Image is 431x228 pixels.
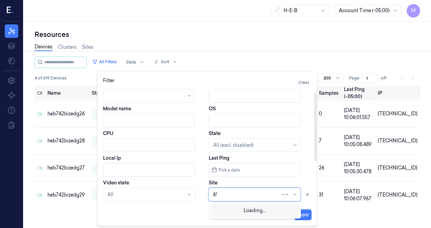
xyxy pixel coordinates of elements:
[35,75,66,81] span: 4 of 619 Devices
[397,73,417,83] nav: pagination
[210,204,299,217] div: Loading...
[209,163,301,177] button: Pick a date
[378,191,417,199] div: [TECHNICAL_ID]
[217,167,240,173] span: Pick a date
[89,56,119,67] button: All Filters
[319,191,338,199] div: 31
[294,209,312,220] button: Apply
[316,86,341,100] th: Samples
[82,44,93,51] a: Sites
[47,137,86,144] div: heb742bizedg28
[296,77,312,88] button: Clear
[319,164,338,172] div: 26
[103,155,121,161] label: Local Ip
[58,44,77,51] a: Clusters
[47,110,86,117] div: heb742bizedg26
[407,4,420,18] button: M
[103,105,131,112] label: Model name
[378,164,417,172] div: [TECHNICAL_ID]
[92,109,117,119] div: ready
[35,30,420,39] div: Resources
[344,161,372,175] div: [DATE] 10:05:30.478
[92,163,117,174] div: ready
[209,130,221,137] label: State
[103,179,129,186] label: Video state
[92,136,117,146] div: ready
[103,130,114,137] label: CPU
[92,190,117,201] div: ready
[47,164,86,172] div: heb742bizedg27
[35,43,53,51] a: Devices
[319,137,338,144] div: 7
[378,110,417,117] div: [TECHNICAL_ID]
[344,134,372,148] div: [DATE] 10:05:08.489
[344,188,372,202] div: [DATE] 10:06:07.967
[381,75,392,81] span: of 1
[209,155,229,161] label: Last Ping
[89,86,120,100] th: State
[209,179,218,186] label: Site
[209,105,216,112] label: OS
[344,107,372,121] div: [DATE] 10:06:01.557
[349,75,359,81] span: Page
[319,110,338,117] div: 0
[341,86,375,100] th: Last Ping (-05:00)
[47,191,86,199] div: heb742bizedg29
[375,86,420,100] th: IP
[45,86,89,100] th: Name
[103,77,312,88] div: Filter
[378,137,417,144] div: [TECHNICAL_ID]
